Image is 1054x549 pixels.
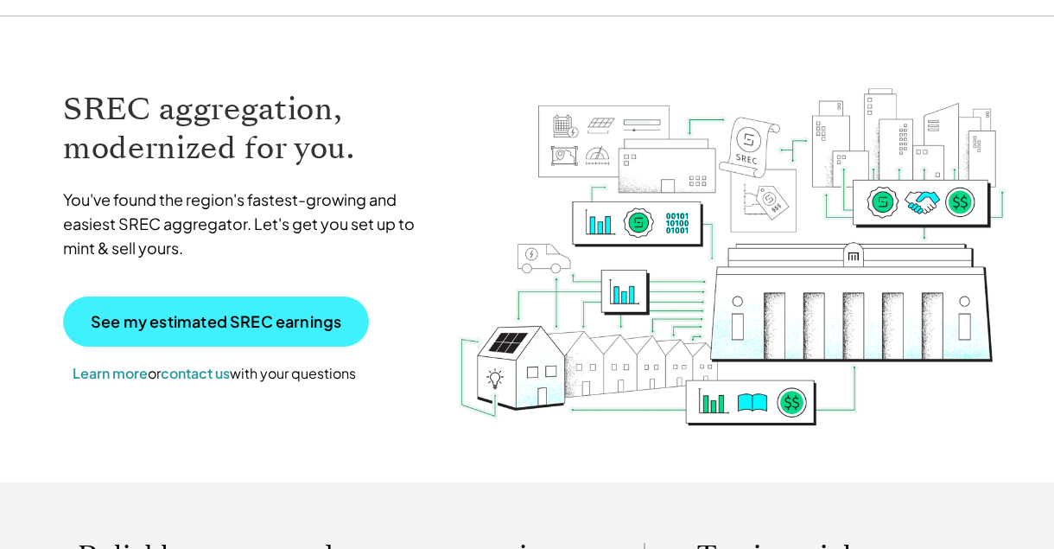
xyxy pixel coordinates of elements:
img: RECmint value cycle [457,42,1008,431]
h1: SREC aggregation, modernized for you. [63,90,431,168]
p: or with your questions [63,362,365,385]
a: See my estimated SREC earnings [63,297,369,347]
a: Learn more [73,364,148,382]
p: You've found the region's fastest-growing and easiest SREC aggregator. Let's get you set up to mi... [63,188,431,260]
p: See my estimated SREC earnings [91,314,341,329]
a: contact us [161,364,230,382]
